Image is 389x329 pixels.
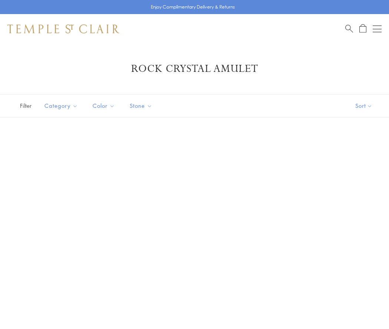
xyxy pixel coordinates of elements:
[339,94,389,117] button: Show sort by
[151,3,235,11] p: Enjoy Complimentary Delivery & Returns
[19,62,370,76] h1: Rock Crystal Amulet
[39,97,83,114] button: Category
[124,97,158,114] button: Stone
[87,97,120,114] button: Color
[7,24,119,33] img: Temple St. Clair
[89,101,120,110] span: Color
[126,101,158,110] span: Stone
[373,24,382,33] button: Open navigation
[359,24,366,33] a: Open Shopping Bag
[41,101,83,110] span: Category
[345,24,353,33] a: Search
